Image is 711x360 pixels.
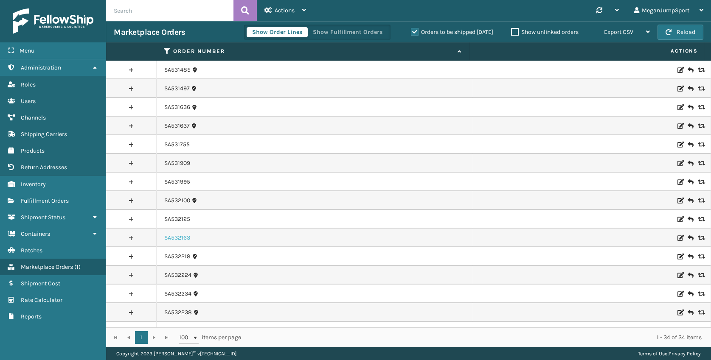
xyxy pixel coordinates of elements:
[74,263,81,271] span: ( 1 )
[164,290,191,298] a: SA532234
[21,81,36,88] span: Roles
[688,178,693,186] i: Create Return Label
[164,271,191,279] a: SA532224
[135,331,148,344] a: 1
[164,122,190,130] a: SA531637
[472,44,703,58] span: Actions
[21,98,36,105] span: Users
[677,216,683,222] i: Edit
[698,272,703,278] i: Replace
[164,327,191,335] a: SA532242
[114,27,185,37] h3: Marketplace Orders
[21,296,62,304] span: Rate Calculator
[688,159,693,167] i: Create Return Label
[688,290,693,298] i: Create Return Label
[21,147,45,154] span: Products
[604,28,633,36] span: Export CSV
[21,164,67,171] span: Return Addresses
[698,216,703,222] i: Replace
[116,347,236,360] p: Copyright 2023 [PERSON_NAME]™ v [TECHNICAL_ID]
[677,272,683,278] i: Edit
[688,103,693,112] i: Create Return Label
[698,198,703,204] i: Replace
[247,27,308,37] button: Show Order Lines
[677,179,683,185] i: Edit
[275,7,295,14] span: Actions
[21,181,46,188] span: Inventory
[658,25,703,40] button: Reload
[21,263,73,271] span: Marketplace Orders
[688,234,693,242] i: Create Return Label
[677,198,683,204] i: Edit
[307,27,388,37] button: Show Fulfillment Orders
[698,310,703,315] i: Replace
[698,254,703,260] i: Replace
[688,252,693,261] i: Create Return Label
[688,122,693,130] i: Create Return Label
[21,114,46,121] span: Channels
[677,86,683,92] i: Edit
[698,123,703,129] i: Replace
[164,215,190,223] a: SA532125
[21,131,67,138] span: Shipping Carriers
[164,84,190,93] a: SA531497
[698,142,703,148] i: Replace
[688,271,693,279] i: Create Return Label
[21,214,65,221] span: Shipment Status
[164,308,192,317] a: SA532238
[677,142,683,148] i: Edit
[677,123,683,129] i: Edit
[677,254,683,260] i: Edit
[688,140,693,149] i: Create Return Label
[677,310,683,315] i: Edit
[677,235,683,241] i: Edit
[698,235,703,241] i: Replace
[511,28,579,36] label: Show unlinked orders
[179,333,192,342] span: 100
[164,140,190,149] a: SA531755
[677,291,683,297] i: Edit
[698,67,703,73] i: Replace
[688,196,693,205] i: Create Return Label
[688,327,693,335] i: Create Return Label
[677,104,683,110] i: Edit
[21,197,69,204] span: Fulfillment Orders
[698,179,703,185] i: Replace
[21,280,60,287] span: Shipment Cost
[411,28,493,36] label: Orders to be shipped [DATE]
[677,160,683,166] i: Edit
[638,347,701,360] div: |
[164,178,190,186] a: SA531995
[164,103,190,112] a: SA531636
[164,252,191,261] a: SA532218
[164,196,190,205] a: SA532100
[21,64,61,71] span: Administration
[677,67,683,73] i: Edit
[688,215,693,223] i: Create Return Label
[688,308,693,317] i: Create Return Label
[253,333,702,342] div: 1 - 34 of 34 items
[698,160,703,166] i: Replace
[698,291,703,297] i: Replace
[638,351,667,357] a: Terms of Use
[21,313,42,320] span: Reports
[698,104,703,110] i: Replace
[20,47,34,54] span: Menu
[179,331,241,344] span: items per page
[173,47,453,55] label: Order Number
[164,159,190,167] a: SA531909
[688,66,693,74] i: Create Return Label
[164,66,191,74] a: SA531485
[164,234,190,242] a: SA532163
[688,84,693,93] i: Create Return Label
[21,230,50,237] span: Containers
[669,351,701,357] a: Privacy Policy
[13,8,93,34] img: logo
[698,86,703,92] i: Replace
[21,247,42,254] span: Batches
